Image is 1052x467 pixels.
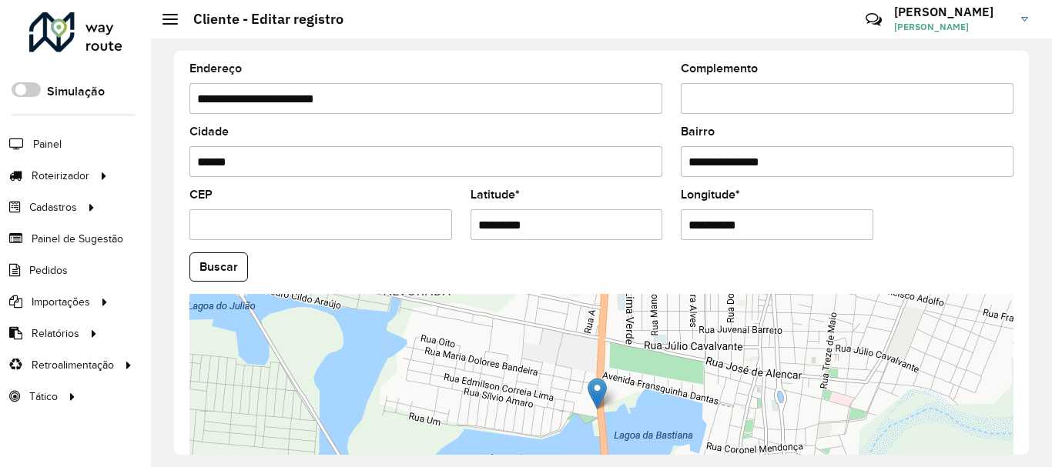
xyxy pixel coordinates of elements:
h2: Cliente - Editar registro [178,11,343,28]
label: Latitude [471,185,520,204]
label: Longitude [681,185,740,204]
h3: [PERSON_NAME] [894,5,1010,19]
span: Importações [32,294,90,310]
label: Cidade [189,122,229,141]
label: CEP [189,185,213,204]
span: Painel de Sugestão [32,231,123,247]
span: Pedidos [29,262,68,279]
span: Cadastros [29,199,77,215]
span: Retroalimentação [32,357,114,373]
label: Bairro [681,122,715,141]
label: Simulação [47,82,105,101]
span: Relatórios [32,325,79,342]
label: Complemento [681,59,758,78]
button: Buscar [189,252,248,282]
a: Contato Rápido [857,3,890,36]
span: Painel [33,136,62,152]
label: Endereço [189,59,242,78]
span: [PERSON_NAME] [894,20,1010,34]
img: Marker [588,378,607,409]
span: Tático [29,389,58,405]
span: Roteirizador [32,168,89,184]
